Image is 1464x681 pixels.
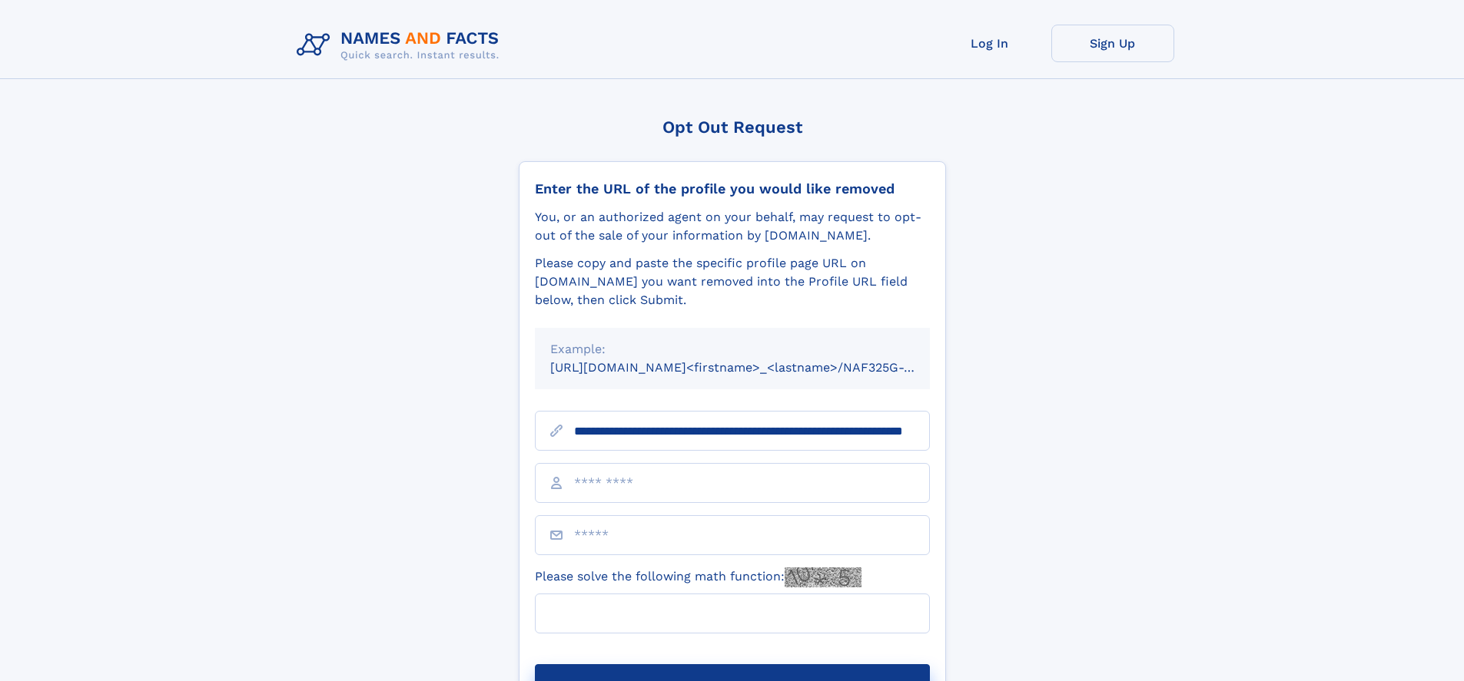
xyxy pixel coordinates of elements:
a: Log In [928,25,1051,62]
small: [URL][DOMAIN_NAME]<firstname>_<lastname>/NAF325G-xxxxxxxx [550,360,959,375]
label: Please solve the following math function: [535,567,861,587]
div: Opt Out Request [519,117,946,137]
div: Please copy and paste the specific profile page URL on [DOMAIN_NAME] you want removed into the Pr... [535,254,930,309]
div: Example: [550,340,915,359]
div: You, or an authorized agent on your behalf, may request to opt-out of the sale of your informatio... [535,208,930,245]
div: Enter the URL of the profile you would like removed [535,180,930,197]
img: Logo Names and Facts [290,25,512,66]
a: Sign Up [1051,25,1174,62]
